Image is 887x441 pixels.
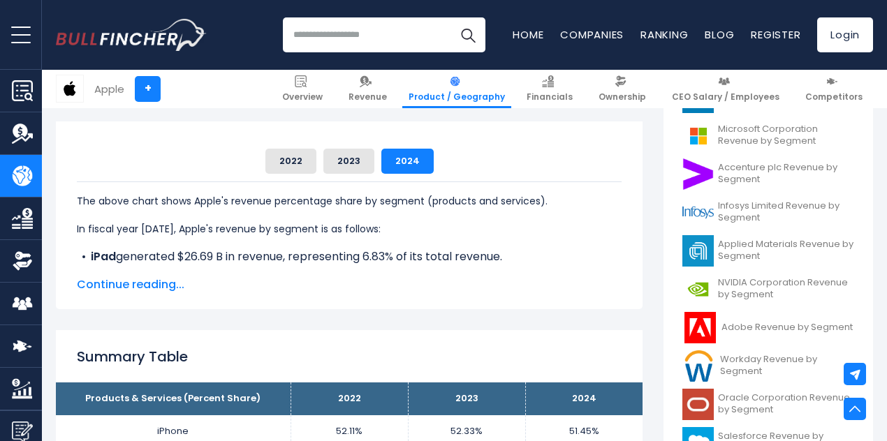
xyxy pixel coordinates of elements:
[77,346,622,367] h2: Summary Table
[265,149,316,174] button: 2022
[77,181,622,399] div: The for Apple is the iPhone, which represents 51.45% of its total revenue. The for Apple is the i...
[674,232,863,270] a: Applied Materials Revenue by Segment
[77,248,622,265] li: generated $26.69 B in revenue, representing 6.83% of its total revenue.
[77,193,622,209] p: The above chart shows Apple's revenue percentage share by segment (products and services).
[718,85,854,109] span: Dell Technologies Revenue by Segment
[12,251,33,271] img: Ownership
[674,385,863,424] a: Oracle Corporation Revenue by Segment
[402,70,511,108] a: Product / Geography
[705,27,734,42] a: Blog
[666,70,786,108] a: CEO Salary / Employees
[56,19,207,51] img: Bullfincher logo
[381,149,434,174] button: 2024
[682,120,714,151] img: MSFT logo
[682,350,716,382] img: WDAY logo
[342,70,393,108] a: Revenue
[56,382,291,415] th: Products & Services (Percent Share)
[805,91,863,103] span: Competitors
[682,235,714,267] img: AMAT logo
[718,239,854,262] span: Applied Materials Revenue by Segment
[282,91,323,103] span: Overview
[799,70,869,108] a: Competitors
[721,322,853,334] span: Adobe Revenue by Segment
[674,347,863,385] a: Workday Revenue by Segment
[525,382,643,415] th: 2024
[718,200,854,224] span: Infosys Limited Revenue by Segment
[674,193,863,232] a: Infosys Limited Revenue by Segment
[592,70,652,108] a: Ownership
[349,91,387,103] span: Revenue
[817,17,873,52] a: Login
[91,265,129,281] b: iPhone
[718,277,854,301] span: NVIDIA Corporation Revenue by Segment
[674,270,863,308] a: NVIDIA Corporation Revenue by Segment
[94,81,124,97] div: Apple
[682,197,714,228] img: INFY logo
[751,27,800,42] a: Register
[674,155,863,193] a: Accenture plc Revenue by Segment
[291,382,408,415] th: 2022
[57,75,83,102] img: AAPL logo
[682,274,714,305] img: NVDA logo
[56,19,206,51] a: Go to homepage
[640,27,688,42] a: Ranking
[276,70,329,108] a: Overview
[560,27,624,42] a: Companies
[682,389,714,420] img: ORCL logo
[513,27,543,42] a: Home
[409,91,505,103] span: Product / Geography
[408,382,525,415] th: 2023
[599,91,646,103] span: Ownership
[77,265,622,282] li: generated $201.18 B in revenue, representing 51.45% of its total revenue.
[520,70,579,108] a: Financials
[527,91,573,103] span: Financials
[450,17,485,52] button: Search
[323,149,374,174] button: 2023
[135,76,161,102] a: +
[77,221,622,237] p: In fiscal year [DATE], Apple's revenue by segment is as follows:
[720,354,854,378] span: Workday Revenue by Segment
[91,248,116,264] b: iPad
[77,276,622,293] span: Continue reading...
[674,117,863,155] a: Microsoft Corporation Revenue by Segment
[682,312,717,343] img: ADBE logo
[674,308,863,347] a: Adobe Revenue by Segment
[718,124,854,147] span: Microsoft Corporation Revenue by Segment
[672,91,779,103] span: CEO Salary / Employees
[682,158,714,190] img: ACN logo
[718,392,854,416] span: Oracle Corporation Revenue by Segment
[718,162,854,186] span: Accenture plc Revenue by Segment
